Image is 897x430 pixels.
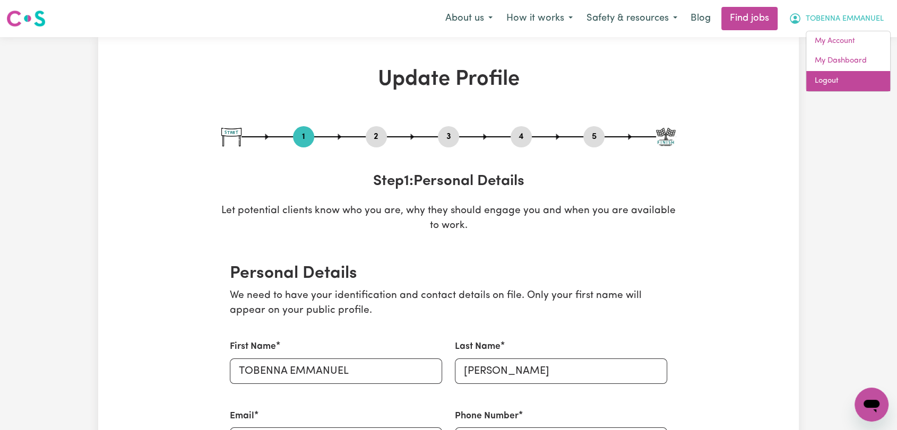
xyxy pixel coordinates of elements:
img: Careseekers logo [6,9,46,28]
a: My Account [806,31,890,51]
button: Safety & resources [580,7,684,30]
iframe: Button to launch messaging window [855,388,889,422]
button: Go to step 2 [366,130,387,144]
p: We need to have your identification and contact details on file. Only your first name will appear... [230,288,667,319]
button: Go to step 3 [438,130,459,144]
h1: Update Profile [221,67,676,92]
button: Go to step 4 [511,130,532,144]
a: Blog [684,7,717,30]
a: Logout [806,71,890,91]
label: First Name [230,340,276,354]
label: Email [230,409,254,423]
button: About us [438,7,499,30]
label: Last Name [455,340,501,354]
p: Let potential clients know who you are, why they should engage you and when you are available to ... [221,204,676,234]
button: Go to step 5 [583,130,605,144]
h3: Step 1 : Personal Details [221,173,676,191]
button: How it works [499,7,580,30]
h2: Personal Details [230,264,667,284]
label: Phone Number [455,409,519,423]
a: My Dashboard [806,51,890,71]
button: My Account [782,7,891,30]
button: Go to step 1 [293,130,314,144]
div: My Account [806,31,891,92]
a: Find jobs [721,7,778,30]
a: Careseekers logo [6,6,46,31]
span: TOBENNA EMMANUEL [806,13,884,25]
